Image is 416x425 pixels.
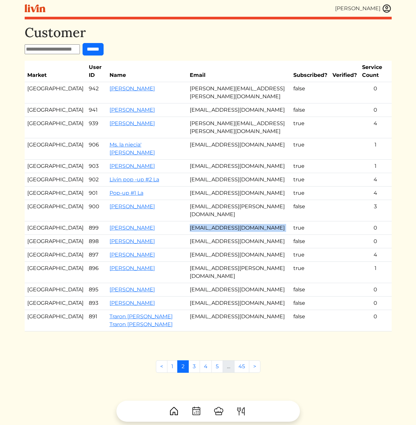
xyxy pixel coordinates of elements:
td: [EMAIL_ADDRESS][DOMAIN_NAME] [187,103,291,117]
td: 4 [359,187,391,200]
a: 4 [200,360,212,373]
a: Previous [156,360,167,373]
td: [GEOGRAPHIC_DATA] [25,117,86,138]
a: [PERSON_NAME] [110,163,155,169]
a: 5 [211,360,223,373]
a: [PERSON_NAME] [110,85,155,92]
th: User ID [86,61,107,82]
td: [GEOGRAPHIC_DATA] [25,173,86,187]
td: true [291,248,330,262]
td: [PERSON_NAME][EMAIL_ADDRESS][PERSON_NAME][DOMAIN_NAME] [187,82,291,103]
a: [PERSON_NAME] [110,300,155,306]
td: [GEOGRAPHIC_DATA] [25,82,86,103]
td: false [291,283,330,297]
td: [GEOGRAPHIC_DATA] [25,248,86,262]
a: [PERSON_NAME] [110,203,155,210]
td: [EMAIL_ADDRESS][DOMAIN_NAME] [187,310,291,331]
td: 939 [86,117,107,138]
td: 0 [359,103,391,117]
td: [GEOGRAPHIC_DATA] [25,262,86,283]
td: [GEOGRAPHIC_DATA] [25,200,86,221]
a: 45 [234,360,249,373]
td: [GEOGRAPHIC_DATA] [25,187,86,200]
td: [EMAIL_ADDRESS][DOMAIN_NAME] [187,138,291,160]
td: 891 [86,310,107,331]
td: 941 [86,103,107,117]
td: true [291,262,330,283]
td: true [291,173,330,187]
td: 901 [86,187,107,200]
td: true [291,187,330,200]
a: 1 [167,360,178,373]
td: 0 [359,235,391,248]
td: [EMAIL_ADDRESS][PERSON_NAME][DOMAIN_NAME] [187,200,291,221]
a: [PERSON_NAME] [110,107,155,113]
td: [GEOGRAPHIC_DATA] [25,283,86,297]
td: [EMAIL_ADDRESS][DOMAIN_NAME] [187,160,291,173]
td: [EMAIL_ADDRESS][DOMAIN_NAME] [187,221,291,235]
h1: Customer [25,25,392,40]
a: Traron [PERSON_NAME] Traron [PERSON_NAME] [110,313,173,327]
a: 3 [188,360,200,373]
td: false [291,235,330,248]
img: CalendarDots-5bcf9d9080389f2a281d69619e1c85352834be518fbc73d9501aef674afc0d57.svg [191,406,202,416]
td: 906 [86,138,107,160]
td: 902 [86,173,107,187]
td: [GEOGRAPHIC_DATA] [25,310,86,331]
td: 0 [359,82,391,103]
td: true [291,160,330,173]
td: 900 [86,200,107,221]
td: [GEOGRAPHIC_DATA] [25,103,86,117]
img: ForkKnife-55491504ffdb50bab0c1e09e7649658475375261d09fd45db06cec23bce548bf.svg [236,406,246,416]
img: livin-logo-a0d97d1a881af30f6274990eb6222085a2533c92bbd1e4f22c21b4f0d0e3210c.svg [25,4,45,12]
td: 903 [86,160,107,173]
a: Livin pop -up #2 La [110,176,159,183]
td: 1 [359,138,391,160]
td: [GEOGRAPHIC_DATA] [25,235,86,248]
nav: Pages [156,360,260,378]
th: Email [187,61,291,82]
a: [PERSON_NAME] [110,252,155,258]
td: [GEOGRAPHIC_DATA] [25,221,86,235]
td: [PERSON_NAME][EMAIL_ADDRESS][PERSON_NAME][DOMAIN_NAME] [187,117,291,138]
td: false [291,297,330,310]
td: [EMAIL_ADDRESS][DOMAIN_NAME] [187,297,291,310]
td: 1 [359,160,391,173]
td: [EMAIL_ADDRESS][DOMAIN_NAME] [187,187,291,200]
td: 896 [86,262,107,283]
td: [GEOGRAPHIC_DATA] [25,160,86,173]
td: [GEOGRAPHIC_DATA] [25,138,86,160]
td: [EMAIL_ADDRESS][DOMAIN_NAME] [187,173,291,187]
td: 0 [359,283,391,297]
td: false [291,103,330,117]
a: [PERSON_NAME] [110,225,155,231]
td: 3 [359,200,391,221]
img: ChefHat-a374fb509e4f37eb0702ca99f5f64f3b6956810f32a249b33092029f8484b388.svg [213,406,224,416]
img: user_account-e6e16d2ec92f44fc35f99ef0dc9cddf60790bfa021a6ecb1c896eb5d2907b31c.svg [382,4,392,13]
a: Ms. la niecia' [PERSON_NAME] [110,142,155,156]
a: [PERSON_NAME] [110,120,155,126]
td: 942 [86,82,107,103]
div: [PERSON_NAME] [335,5,380,12]
td: 4 [359,117,391,138]
td: true [291,138,330,160]
a: 2 [177,360,189,373]
a: [PERSON_NAME] [110,265,155,271]
td: 899 [86,221,107,235]
td: [EMAIL_ADDRESS][DOMAIN_NAME] [187,235,291,248]
td: 1 [359,262,391,283]
td: [GEOGRAPHIC_DATA] [25,297,86,310]
td: true [291,117,330,138]
td: [EMAIL_ADDRESS][DOMAIN_NAME] [187,248,291,262]
td: [EMAIL_ADDRESS][PERSON_NAME][DOMAIN_NAME] [187,262,291,283]
td: 0 [359,297,391,310]
th: Name [107,61,187,82]
td: 895 [86,283,107,297]
a: [PERSON_NAME] [110,286,155,293]
td: false [291,310,330,331]
a: [PERSON_NAME] [110,238,155,244]
td: true [291,221,330,235]
th: Service Count [359,61,391,82]
td: 4 [359,173,391,187]
th: Verified? [330,61,359,82]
